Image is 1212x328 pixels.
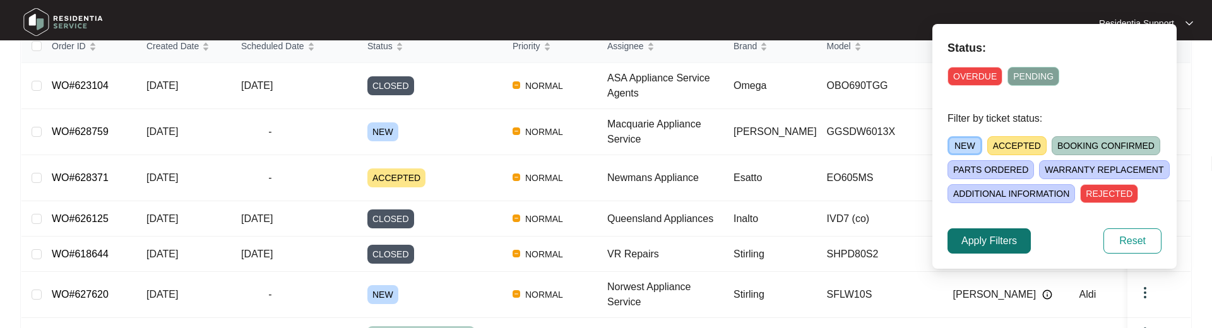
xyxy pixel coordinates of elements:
[817,201,943,237] td: IVD7 (co)
[607,211,723,226] div: Queensland Appliances
[597,30,723,63] th: Assignee
[734,126,817,137] span: [PERSON_NAME]
[513,39,540,53] span: Priority
[734,249,764,259] span: Stirling
[607,279,723,310] div: Norwest Appliance Service
[146,213,178,224] span: [DATE]
[367,168,425,187] span: ACCEPTED
[1103,228,1161,254] button: Reset
[607,71,723,101] div: ASA Appliance Service Agents
[1079,289,1096,300] span: Aldi
[948,184,1075,203] span: ADDITIONAL INFORMATION
[136,30,231,63] th: Created Date
[607,39,644,53] span: Assignee
[231,30,357,63] th: Scheduled Date
[1099,17,1174,30] p: Residentia Support
[367,39,393,53] span: Status
[607,117,723,147] div: Macquarie Appliance Service
[146,289,178,300] span: [DATE]
[734,172,762,183] span: Esatto
[513,214,520,222] img: Vercel Logo
[513,173,520,181] img: Vercel Logo
[42,30,136,63] th: Order ID
[987,136,1047,155] span: ACCEPTED
[146,80,178,91] span: [DATE]
[520,124,568,139] span: NORMAL
[961,233,1017,249] span: Apply Filters
[513,290,520,298] img: Vercel Logo
[948,67,1002,86] span: OVERDUE
[734,213,758,224] span: Inalto
[1052,136,1160,155] span: BOOKING CONFIRMED
[520,170,568,185] span: NORMAL
[367,285,398,304] span: NEW
[607,247,723,262] div: VR Repairs
[513,81,520,89] img: Vercel Logo
[827,39,851,53] span: Model
[520,78,568,93] span: NORMAL
[520,247,568,262] span: NORMAL
[953,287,1037,302] span: [PERSON_NAME]
[1185,20,1193,26] img: dropdown arrow
[734,289,764,300] span: Stirling
[241,170,299,185] span: -
[357,30,502,63] th: Status
[241,287,299,302] span: -
[817,237,943,272] td: SHPD80S2
[513,127,520,135] img: Vercel Logo
[1080,184,1138,203] span: REJECTED
[367,209,414,228] span: CLOSED
[241,124,299,139] span: -
[1039,160,1169,179] span: WARRANTY REPLACEMENT
[1042,290,1052,300] img: Info icon
[52,172,109,183] a: WO#628371
[241,249,273,259] span: [DATE]
[19,3,107,41] img: residentia service logo
[520,211,568,226] span: NORMAL
[817,109,943,155] td: GGSDW6013X
[948,228,1031,254] button: Apply Filters
[948,39,1161,57] p: Status:
[817,272,943,318] td: SFLW10S
[146,126,178,137] span: [DATE]
[1007,67,1059,86] span: PENDING
[146,172,178,183] span: [DATE]
[241,213,273,224] span: [DATE]
[948,160,1034,179] span: PARTS ORDERED
[367,122,398,141] span: NEW
[52,213,109,224] a: WO#626125
[52,80,109,91] a: WO#623104
[607,170,723,185] div: Newmans Appliance
[513,250,520,257] img: Vercel Logo
[241,39,304,53] span: Scheduled Date
[817,155,943,201] td: EO605MS
[367,76,414,95] span: CLOSED
[52,249,109,259] a: WO#618644
[734,39,757,53] span: Brand
[241,80,273,91] span: [DATE]
[52,126,109,137] a: WO#628759
[948,136,982,155] span: NEW
[502,30,597,63] th: Priority
[734,80,766,91] span: Omega
[367,245,414,264] span: CLOSED
[146,39,199,53] span: Created Date
[723,30,817,63] th: Brand
[52,39,86,53] span: Order ID
[520,287,568,302] span: NORMAL
[817,63,943,109] td: OBO690TGG
[817,30,943,63] th: Model
[146,249,178,259] span: [DATE]
[52,289,109,300] a: WO#627620
[1119,233,1146,249] span: Reset
[948,111,1161,126] p: Filter by ticket status:
[1138,285,1153,300] img: dropdown arrow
